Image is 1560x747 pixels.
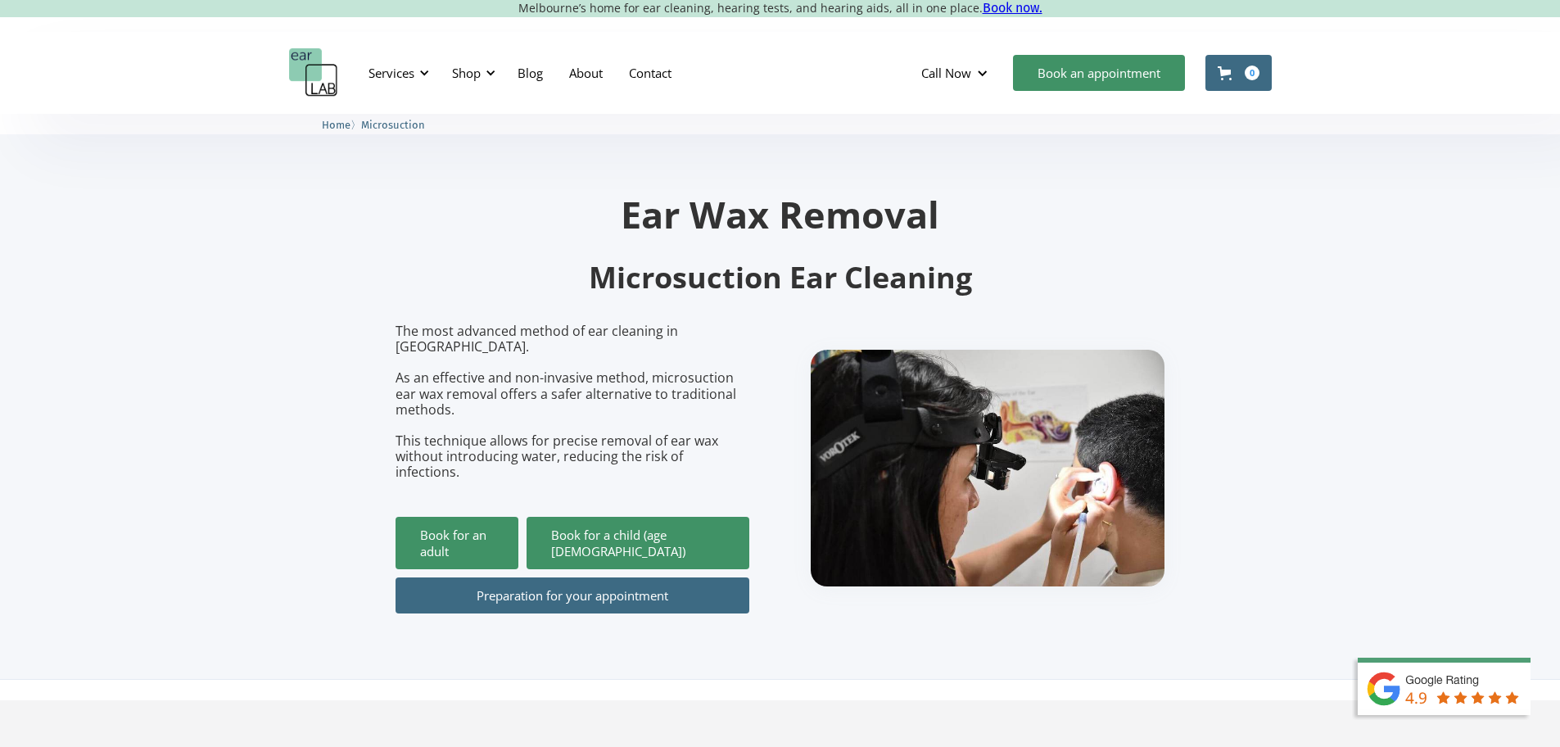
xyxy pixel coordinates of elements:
[322,116,361,134] li: 〉
[616,49,685,97] a: Contact
[396,577,749,613] a: Preparation for your appointment
[322,119,350,131] span: Home
[396,517,518,569] a: Book for an adult
[369,65,414,81] div: Services
[361,119,425,131] span: Microsuction
[504,49,556,97] a: Blog
[361,116,425,132] a: Microsuction
[396,259,1165,297] h2: Microsuction Ear Cleaning
[396,196,1165,233] h1: Ear Wax Removal
[1205,55,1272,91] a: Open cart
[908,48,1005,97] div: Call Now
[289,48,338,97] a: home
[1245,66,1259,80] div: 0
[811,350,1164,586] img: boy getting ear checked.
[1013,55,1185,91] a: Book an appointment
[556,49,616,97] a: About
[322,116,350,132] a: Home
[527,517,749,569] a: Book for a child (age [DEMOGRAPHIC_DATA])
[442,48,500,97] div: Shop
[452,65,481,81] div: Shop
[921,65,971,81] div: Call Now
[359,48,434,97] div: Services
[396,324,749,481] p: The most advanced method of ear cleaning in [GEOGRAPHIC_DATA]. As an effective and non-invasive m...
